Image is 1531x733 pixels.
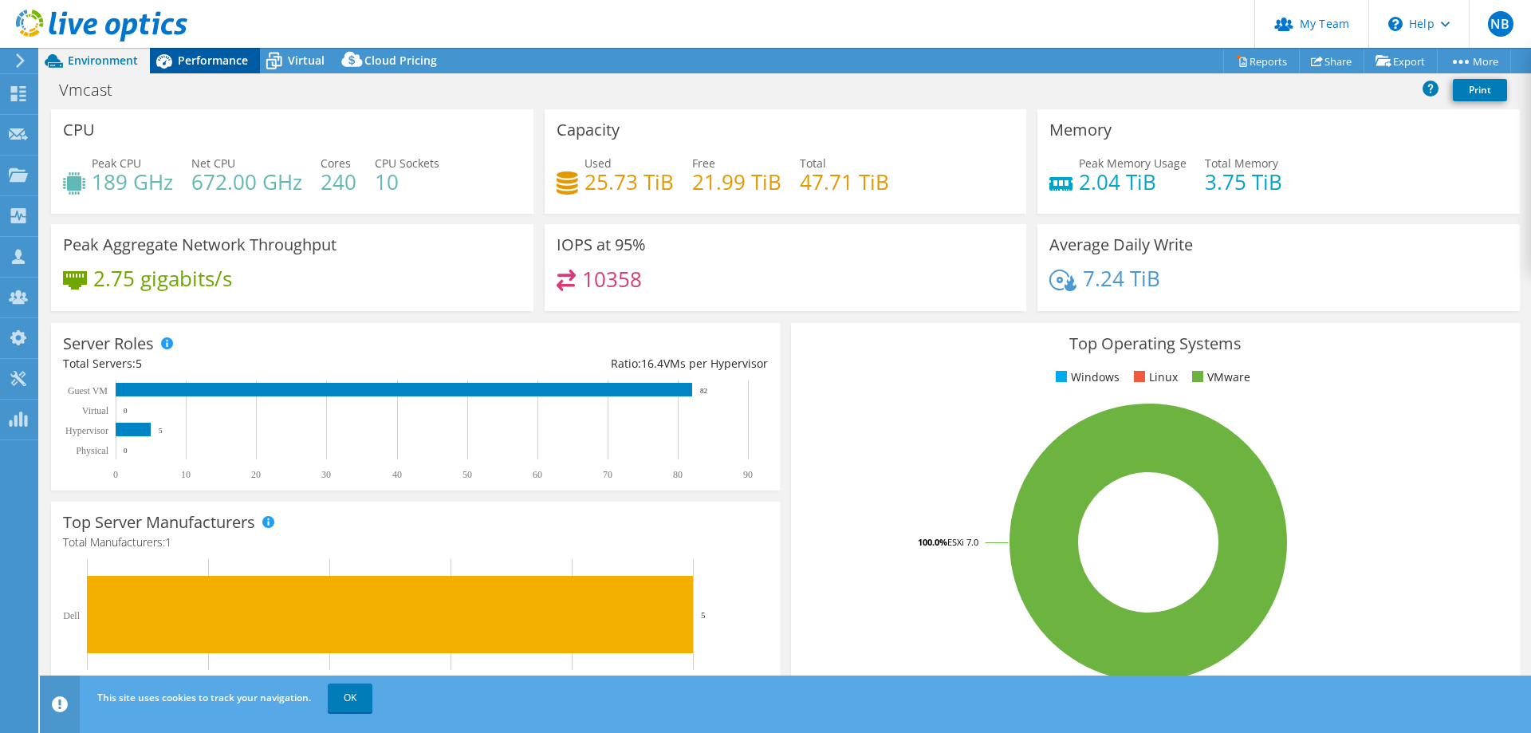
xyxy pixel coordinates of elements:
[165,534,171,550] span: 1
[392,469,402,480] text: 40
[136,356,142,371] span: 5
[603,469,612,480] text: 70
[743,469,753,480] text: 90
[124,447,128,455] text: 0
[181,469,191,480] text: 10
[1079,156,1187,171] span: Peak Memory Usage
[191,173,302,191] h4: 672.00 GHz
[321,173,356,191] h4: 240
[800,173,889,191] h4: 47.71 TiB
[1205,156,1278,171] span: Total Memory
[93,270,232,287] h4: 2.75 gigabits/s
[63,355,415,372] div: Total Servers:
[1437,49,1511,73] a: More
[533,469,542,480] text: 60
[1388,17,1403,31] svg: \n
[462,469,472,480] text: 50
[673,469,683,480] text: 80
[1188,368,1250,386] li: VMware
[92,173,173,191] h4: 189 GHz
[97,691,311,704] span: This site uses cookies to track your navigation.
[641,356,663,371] span: 16.4
[584,173,674,191] h4: 25.73 TiB
[1052,368,1120,386] li: Windows
[1083,270,1160,287] h4: 7.24 TiB
[178,53,248,68] span: Performance
[52,81,137,99] h1: Vmcast
[1364,49,1438,73] a: Export
[375,173,439,191] h4: 10
[63,121,95,139] h3: CPU
[375,156,439,171] span: CPU Sockets
[557,121,620,139] h3: Capacity
[159,427,163,435] text: 5
[63,610,80,621] text: Dell
[65,425,108,436] text: Hypervisor
[68,53,138,68] span: Environment
[582,270,642,288] h4: 10358
[82,405,109,416] text: Virtual
[918,536,947,548] tspan: 100.0%
[124,407,128,415] text: 0
[1049,121,1112,139] h3: Memory
[364,53,437,68] span: Cloud Pricing
[1205,173,1282,191] h4: 3.75 TiB
[1299,49,1364,73] a: Share
[584,156,612,171] span: Used
[700,387,707,395] text: 82
[692,173,781,191] h4: 21.99 TiB
[191,156,235,171] span: Net CPU
[63,534,768,551] h4: Total Manufacturers:
[1079,173,1187,191] h4: 2.04 TiB
[947,536,978,548] tspan: ESXi 7.0
[328,684,372,712] a: OK
[701,610,706,620] text: 5
[63,236,337,254] h3: Peak Aggregate Network Throughput
[76,445,108,456] text: Physical
[321,156,351,171] span: Cores
[415,355,768,372] div: Ratio: VMs per Hypervisor
[1130,368,1178,386] li: Linux
[63,514,255,531] h3: Top Server Manufacturers
[63,335,154,353] h3: Server Roles
[92,156,141,171] span: Peak CPU
[1223,49,1300,73] a: Reports
[251,469,261,480] text: 20
[113,469,118,480] text: 0
[1049,236,1193,254] h3: Average Daily Write
[800,156,826,171] span: Total
[288,53,325,68] span: Virtual
[1453,79,1507,101] a: Print
[68,385,108,396] text: Guest VM
[803,335,1508,353] h3: Top Operating Systems
[321,469,331,480] text: 30
[557,236,646,254] h3: IOPS at 95%
[1488,11,1513,37] span: NB
[692,156,715,171] span: Free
